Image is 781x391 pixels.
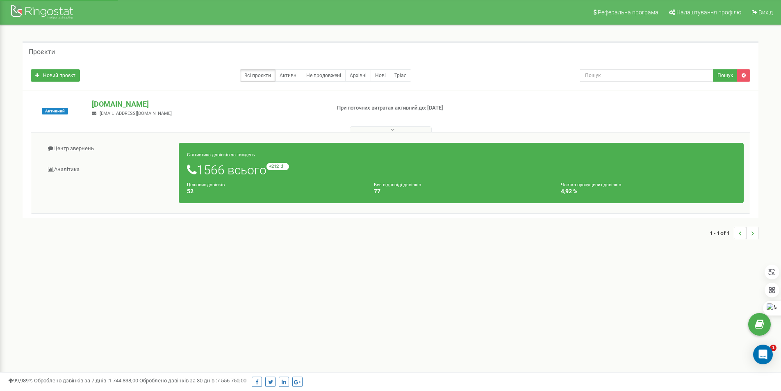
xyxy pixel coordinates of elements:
[187,152,255,158] small: Статистика дзвінків за тиждень
[710,219,758,247] nav: ...
[580,69,713,82] input: Пошук
[187,188,362,194] h4: 52
[37,160,179,180] a: Аналiтика
[561,188,735,194] h4: 4,92 %
[109,377,138,384] u: 1 744 838,00
[37,139,179,159] a: Центр звернень
[713,69,738,82] button: Пошук
[770,345,776,351] span: 1
[31,69,80,82] a: Новий проєкт
[371,69,390,82] a: Нові
[374,182,421,187] small: Без відповіді дзвінків
[187,182,225,187] small: Цільових дзвінків
[42,108,68,114] span: Активний
[598,9,658,16] span: Реферальна програма
[302,69,346,82] a: Не продовжені
[266,163,289,170] small: +212
[92,99,323,110] p: [DOMAIN_NAME]
[758,9,773,16] span: Вихід
[8,377,33,384] span: 99,989%
[390,69,411,82] a: Тріал
[275,69,302,82] a: Активні
[337,104,508,112] p: При поточних витратах активний до: [DATE]
[676,9,741,16] span: Налаштування профілю
[561,182,621,187] small: Частка пропущених дзвінків
[139,377,246,384] span: Оброблено дзвінків за 30 днів :
[710,227,734,239] span: 1 - 1 of 1
[345,69,371,82] a: Архівні
[217,377,246,384] u: 7 556 750,00
[240,69,276,82] a: Всі проєкти
[100,111,172,116] span: [EMAIL_ADDRESS][DOMAIN_NAME]
[29,48,55,56] h5: Проєкти
[187,163,735,177] h1: 1566 всього
[34,377,138,384] span: Оброблено дзвінків за 7 днів :
[753,345,773,364] div: Open Intercom Messenger
[374,188,549,194] h4: 77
